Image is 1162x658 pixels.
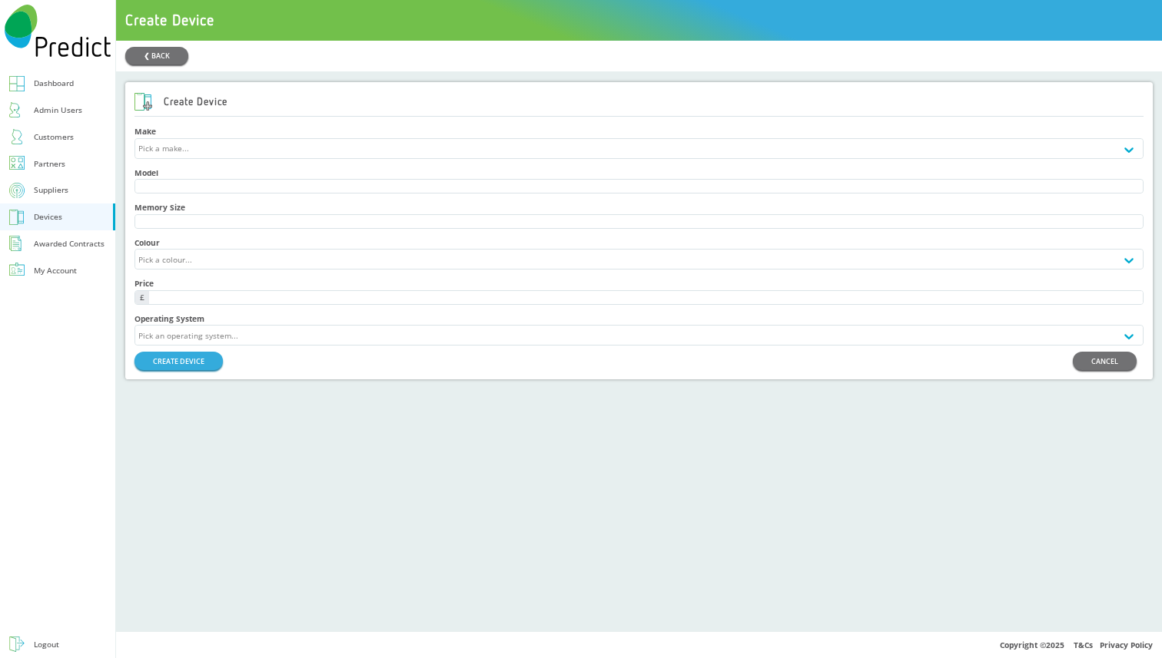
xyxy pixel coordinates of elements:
img: Predict Mobile [5,5,111,57]
h2: Create Device [134,93,227,111]
div: Logout [34,637,59,652]
h4: Model [134,168,1144,177]
div: Copyright © 2025 [116,631,1162,658]
div: Customers [34,130,74,144]
h4: Operating System [134,314,1144,323]
div: Dashboard [34,76,74,91]
h4: Price [134,279,1144,288]
div: Devices [34,210,62,224]
h4: Memory Size [134,203,1144,212]
a: Privacy Policy [1100,640,1153,650]
div: Awarded Contracts [34,236,105,251]
h4: Make [134,127,1144,136]
div: Suppliers [34,183,68,197]
div: My Account [34,263,77,278]
div: Pick an operating system... [138,331,238,340]
div: Admin Users [34,103,82,117]
div: Pick a make... [138,144,189,153]
h4: Colour [134,238,1144,247]
button: CREATE DEVICE [134,352,223,369]
a: T&Cs [1074,640,1093,650]
div: Pick a colour... [138,255,192,264]
a: CANCEL [1073,352,1137,369]
button: ❮ BACK [125,47,188,64]
div: Partners [34,157,65,171]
